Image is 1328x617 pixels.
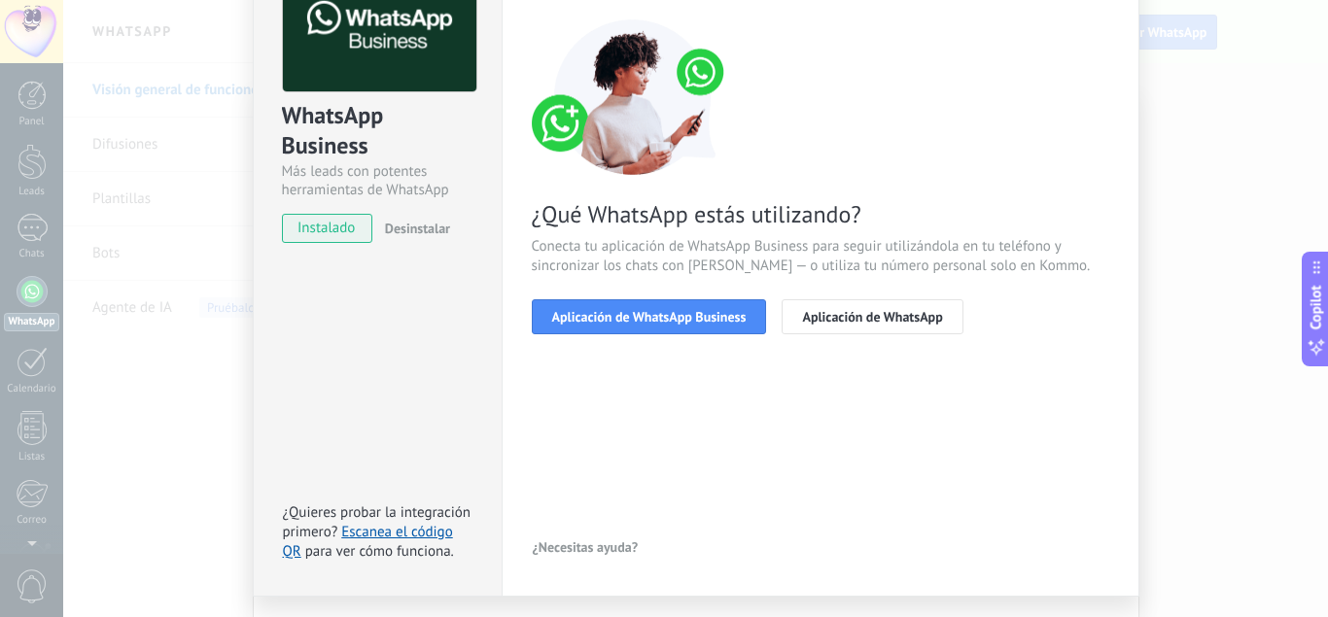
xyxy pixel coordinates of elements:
[385,220,450,237] span: Desinstalar
[532,299,767,334] button: Aplicación de WhatsApp Business
[283,214,371,243] span: instalado
[1307,285,1326,329] span: Copilot
[782,299,962,334] button: Aplicación de WhatsApp
[802,310,942,324] span: Aplicación de WhatsApp
[532,19,736,175] img: connect number
[377,214,450,243] button: Desinstalar
[533,540,639,554] span: ¿Necesitas ayuda?
[552,310,747,324] span: Aplicación de WhatsApp Business
[532,237,1109,276] span: Conecta tu aplicación de WhatsApp Business para seguir utilizándola en tu teléfono y sincronizar ...
[532,199,1109,229] span: ¿Qué WhatsApp estás utilizando?
[282,162,473,199] div: Más leads con potentes herramientas de WhatsApp
[532,532,640,562] button: ¿Necesitas ayuda?
[305,542,454,561] span: para ver cómo funciona.
[283,503,472,541] span: ¿Quieres probar la integración primero?
[283,523,453,561] a: Escanea el código QR
[282,100,473,162] div: WhatsApp Business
